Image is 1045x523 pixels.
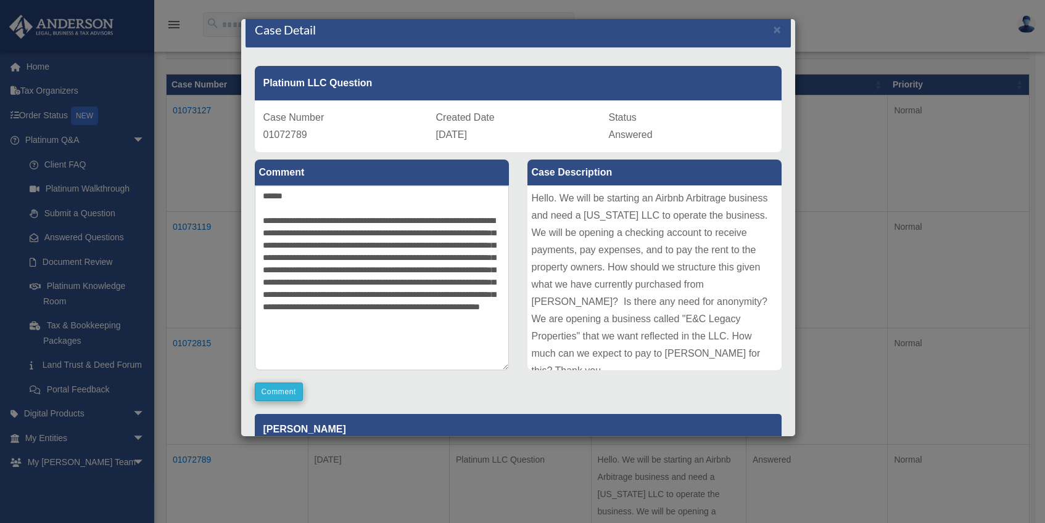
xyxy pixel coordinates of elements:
label: Comment [255,160,509,185]
h4: Case Detail [255,21,316,38]
div: Hello. We will be starting an Airbnb Arbitrage business and need a [US_STATE] LLC to operate the ... [527,185,782,370]
span: Status [609,112,637,123]
span: 01072789 [263,129,307,140]
span: × [774,22,782,36]
div: Platinum LLC Question [255,66,782,100]
span: [DATE] [436,129,467,140]
p: [PERSON_NAME] [255,414,782,444]
span: Created Date [436,112,495,123]
label: Case Description [527,160,782,185]
button: Close [774,23,782,36]
span: Answered [609,129,653,140]
span: Case Number [263,112,324,123]
button: Comment [255,383,304,401]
